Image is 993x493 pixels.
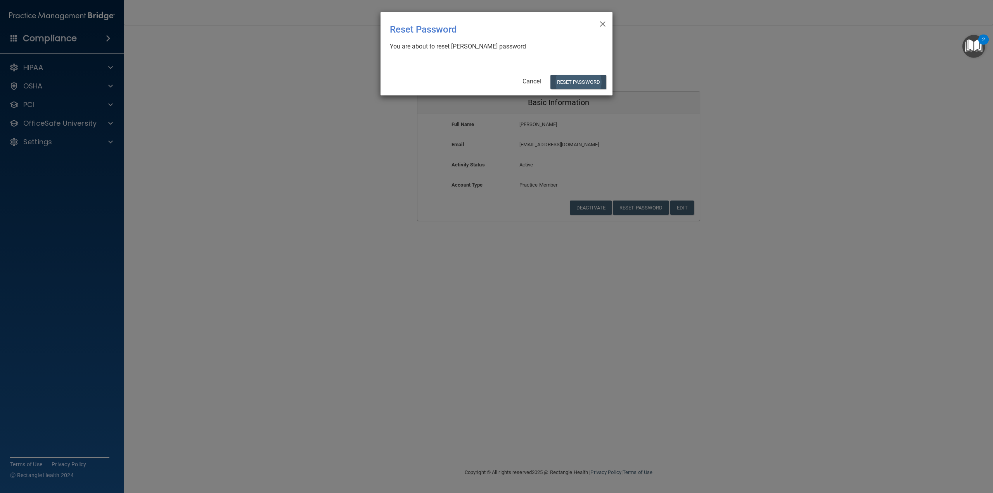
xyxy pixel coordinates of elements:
iframe: Drift Widget Chat Controller [859,438,984,469]
a: Cancel [522,78,541,85]
span: × [599,15,606,31]
div: Reset Password [390,18,571,41]
div: You are about to reset [PERSON_NAME] password [390,42,597,51]
div: 2 [982,40,985,50]
button: Reset Password [550,75,606,89]
button: Open Resource Center, 2 new notifications [962,35,985,58]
